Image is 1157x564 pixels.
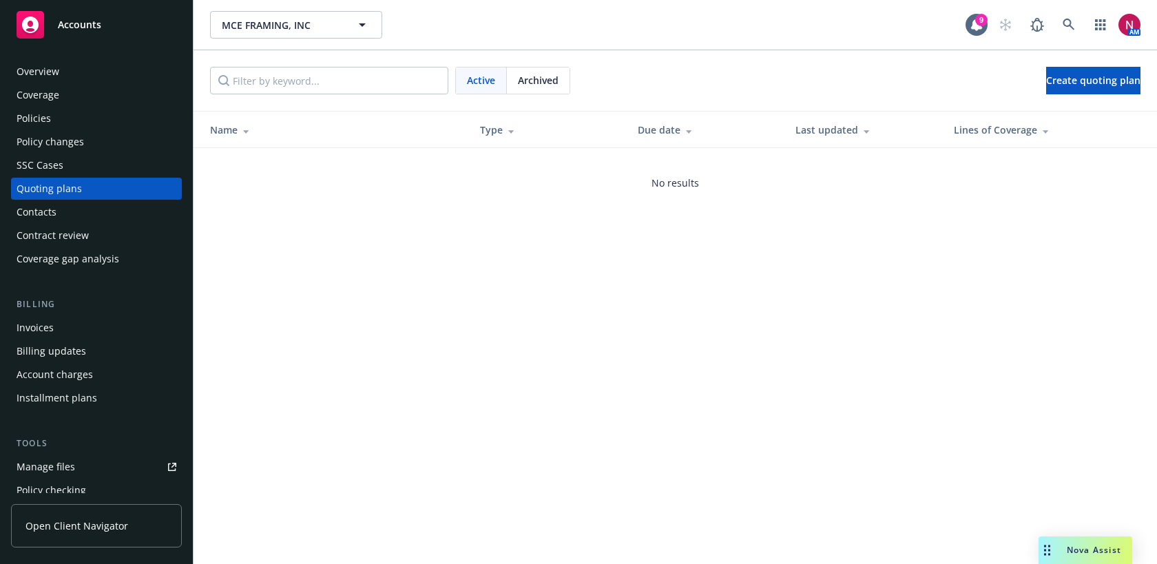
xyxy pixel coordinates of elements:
div: Installment plans [17,387,97,409]
span: Archived [518,73,559,87]
div: Tools [11,437,182,450]
div: Type [480,123,616,137]
a: Coverage gap analysis [11,248,182,270]
a: Manage files [11,456,182,478]
button: Nova Assist [1039,536,1132,564]
div: Account charges [17,364,93,386]
div: Last updated [795,123,931,137]
a: Start snowing [992,11,1019,39]
div: Drag to move [1039,536,1056,564]
div: Overview [17,61,59,83]
a: Account charges [11,364,182,386]
a: Billing updates [11,340,182,362]
div: Invoices [17,317,54,339]
div: SSC Cases [17,154,63,176]
div: Policy changes [17,131,84,153]
a: Search [1055,11,1083,39]
a: Accounts [11,6,182,44]
a: Quoting plans [11,178,182,200]
div: Policies [17,107,51,129]
a: Installment plans [11,387,182,409]
span: Accounts [58,19,101,30]
div: Policy checking [17,479,86,501]
div: Due date [638,123,773,137]
span: MCE FRAMING, INC [222,18,341,32]
div: Billing updates [17,340,86,362]
a: Coverage [11,84,182,106]
span: Open Client Navigator [25,519,128,533]
a: Create quoting plan [1046,67,1140,94]
a: Policy changes [11,131,182,153]
span: Nova Assist [1067,544,1121,556]
div: Quoting plans [17,178,82,200]
a: SSC Cases [11,154,182,176]
div: Billing [11,297,182,311]
a: Policy checking [11,479,182,501]
a: Invoices [11,317,182,339]
div: Coverage gap analysis [17,248,119,270]
a: Policies [11,107,182,129]
div: 9 [975,14,988,26]
div: Name [210,123,458,137]
div: Lines of Coverage [954,123,1112,137]
div: Contacts [17,201,56,223]
span: Active [467,73,495,87]
div: Manage files [17,456,75,478]
span: No results [652,176,699,190]
span: Create quoting plan [1046,74,1140,87]
div: Contract review [17,224,89,247]
a: Contacts [11,201,182,223]
a: Switch app [1087,11,1114,39]
a: Overview [11,61,182,83]
img: photo [1118,14,1140,36]
a: Report a Bug [1023,11,1051,39]
button: MCE FRAMING, INC [210,11,382,39]
input: Filter by keyword... [210,67,448,94]
a: Contract review [11,224,182,247]
div: Coverage [17,84,59,106]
